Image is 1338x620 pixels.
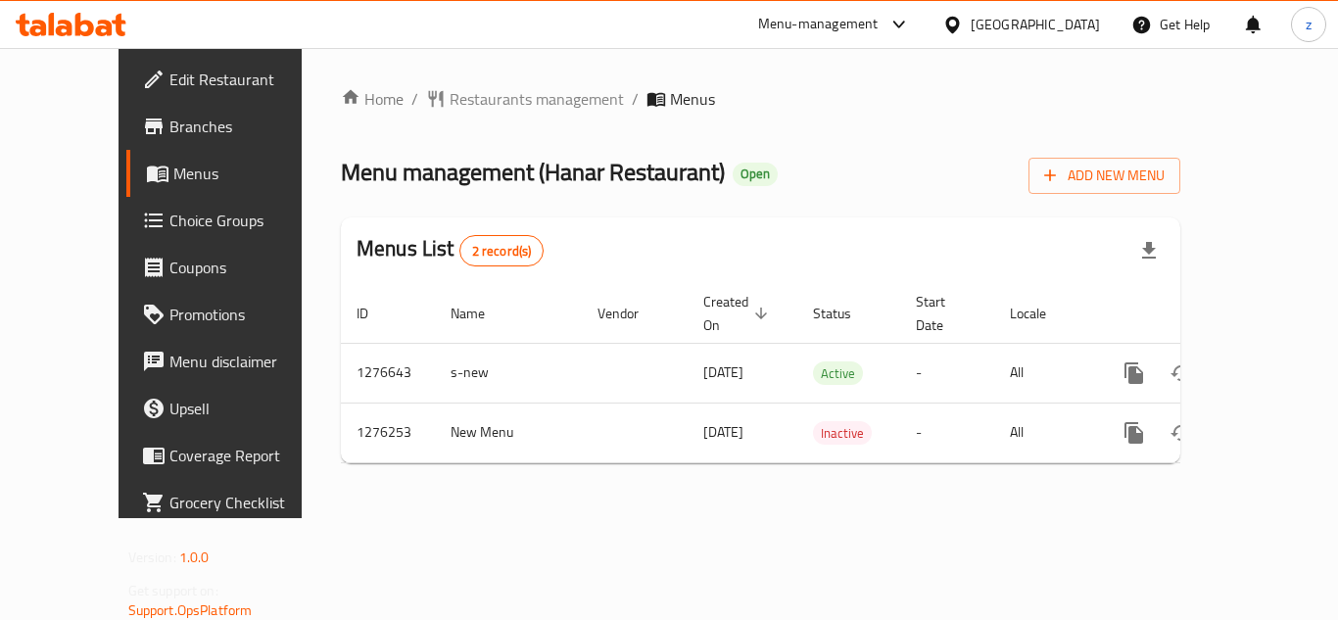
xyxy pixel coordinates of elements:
span: Created On [703,290,774,337]
div: Export file [1125,227,1172,274]
span: Branches [169,115,326,138]
th: Actions [1095,284,1314,344]
div: Total records count [459,235,545,266]
span: Menu management ( Hanar Restaurant ) [341,150,725,194]
nav: breadcrumb [341,87,1180,111]
td: New Menu [435,403,582,462]
button: more [1111,409,1158,456]
a: Home [341,87,404,111]
span: Menu disclaimer [169,350,326,373]
li: / [411,87,418,111]
a: Restaurants management [426,87,624,111]
a: Grocery Checklist [126,479,342,526]
a: Edit Restaurant [126,56,342,103]
li: / [632,87,639,111]
span: Inactive [813,422,872,445]
button: Change Status [1158,350,1205,397]
td: - [900,403,994,462]
span: Coverage Report [169,444,326,467]
span: Promotions [169,303,326,326]
a: Choice Groups [126,197,342,244]
a: Upsell [126,385,342,432]
span: Edit Restaurant [169,68,326,91]
span: Menus [173,162,326,185]
span: Coupons [169,256,326,279]
span: 2 record(s) [460,242,544,261]
span: 1.0.0 [179,545,210,570]
span: z [1306,14,1312,35]
div: Menu-management [758,13,879,36]
div: Inactive [813,421,872,445]
div: Open [733,163,778,186]
h2: Menus List [357,234,544,266]
a: Menus [126,150,342,197]
span: Version: [128,545,176,570]
td: 1276253 [341,403,435,462]
span: Name [451,302,510,325]
span: Grocery Checklist [169,491,326,514]
span: ID [357,302,394,325]
button: Change Status [1158,409,1205,456]
div: [GEOGRAPHIC_DATA] [971,14,1100,35]
span: Restaurants management [450,87,624,111]
a: Promotions [126,291,342,338]
a: Branches [126,103,342,150]
button: more [1111,350,1158,397]
td: All [994,343,1095,403]
span: Upsell [169,397,326,420]
span: Vendor [597,302,664,325]
a: Coverage Report [126,432,342,479]
div: Active [813,361,863,385]
span: Status [813,302,877,325]
td: 1276643 [341,343,435,403]
span: Add New Menu [1044,164,1165,188]
span: Active [813,362,863,385]
td: All [994,403,1095,462]
span: Menus [670,87,715,111]
span: Choice Groups [169,209,326,232]
span: Get support on: [128,578,218,603]
table: enhanced table [341,284,1314,463]
span: Open [733,166,778,182]
span: [DATE] [703,359,743,385]
button: Add New Menu [1028,158,1180,194]
a: Coupons [126,244,342,291]
span: [DATE] [703,419,743,445]
span: Start Date [916,290,971,337]
span: Locale [1010,302,1072,325]
a: Menu disclaimer [126,338,342,385]
td: - [900,343,994,403]
td: s-new [435,343,582,403]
